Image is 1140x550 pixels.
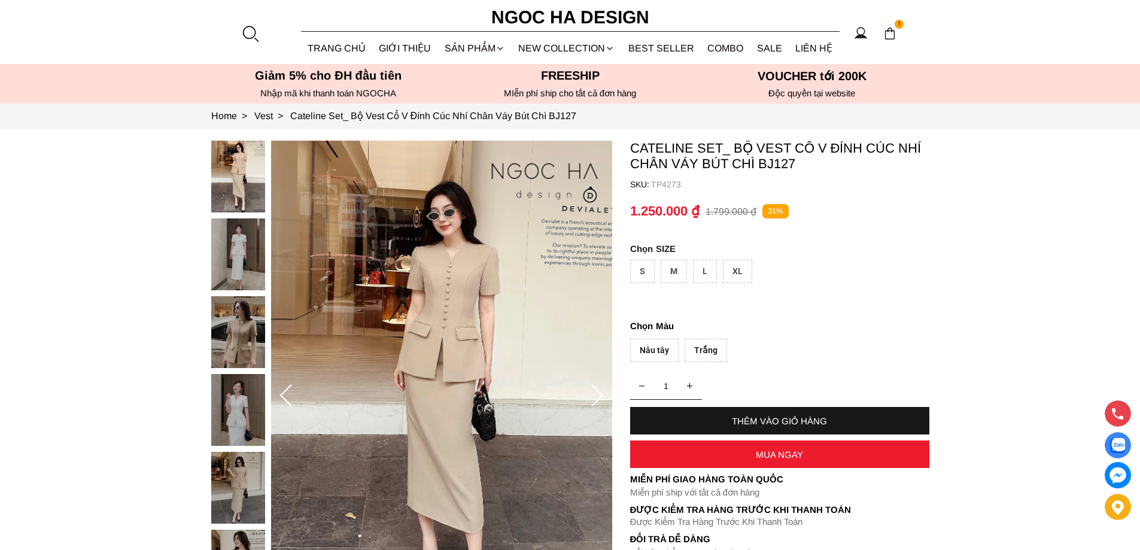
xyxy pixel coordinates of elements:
[685,339,727,362] div: Trắng
[1105,432,1131,458] a: Display image
[630,319,929,333] p: Màu
[622,32,701,64] a: BEST SELLER
[762,204,789,219] p: 31%
[211,374,265,446] img: Cateline Set_ Bộ Vest Cổ V Đính Cúc Nhí Chân Váy Bút Chì BJ127_mini_3
[693,260,717,283] div: L
[750,32,789,64] a: SALE
[630,449,929,460] div: MUA NGAY
[372,32,438,64] a: GIỚI THIỆU
[438,32,512,64] div: SẢN PHẨM
[630,505,929,515] p: Được Kiểm Tra Hàng Trước Khi Thanh Toán
[211,218,265,290] img: Cateline Set_ Bộ Vest Cổ V Đính Cúc Nhí Chân Váy Bút Chì BJ127_mini_1
[290,111,577,121] a: Link to Cateline Set_ Bộ Vest Cổ V Đính Cúc Nhí Chân Váy Bút Chì BJ127
[706,206,756,217] p: 1.799.000 ₫
[630,474,783,484] font: Miễn phí giao hàng toàn quốc
[630,244,929,254] p: SIZE
[255,69,402,82] font: Giảm 5% cho ĐH đầu tiên
[630,141,929,172] p: Cateline Set_ Bộ Vest Cổ V Đính Cúc Nhí Chân Váy Bút Chì BJ127
[211,452,265,524] img: Cateline Set_ Bộ Vest Cổ V Đính Cúc Nhí Chân Váy Bút Chì BJ127_mini_4
[695,69,929,83] h5: VOUCHER tới 200K
[630,339,679,362] div: Nâu tây
[695,88,929,99] h6: Độc quyền tại website
[237,111,252,121] span: >
[630,534,929,544] h6: Đổi trả dễ dàng
[630,516,929,527] p: Được Kiểm Tra Hàng Trước Khi Thanh Toán
[630,180,651,189] h6: SKU:
[301,32,373,64] a: TRANG CHỦ
[512,32,622,64] a: NEW COLLECTION
[630,374,702,398] input: Quantity input
[260,88,396,98] font: Nhập mã khi thanh toán NGOCHA
[273,111,288,121] span: >
[481,3,660,32] a: Ngoc Ha Design
[789,32,840,64] a: LIÊN HỆ
[211,296,265,368] img: Cateline Set_ Bộ Vest Cổ V Đính Cúc Nhí Chân Váy Bút Chì BJ127_mini_2
[1110,438,1125,453] img: Display image
[211,111,254,121] a: Link to Home
[651,180,929,189] p: TP4273
[453,88,688,99] h6: MIễn phí ship cho tất cả đơn hàng
[211,141,265,212] img: Cateline Set_ Bộ Vest Cổ V Đính Cúc Nhí Chân Váy Bút Chì BJ127_mini_0
[630,203,700,219] p: 1.250.000 ₫
[630,260,655,283] div: S
[723,260,752,283] div: XL
[1105,462,1131,488] a: messenger
[254,111,290,121] a: Link to Vest
[895,20,904,29] span: 1
[541,69,600,82] font: Freeship
[630,487,759,497] font: Miễn phí ship với tất cả đơn hàng
[883,27,896,40] img: img-CART-ICON-ksit0nf1
[701,32,750,64] a: Combo
[661,260,687,283] div: M
[630,416,929,426] div: THÊM VÀO GIỎ HÀNG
